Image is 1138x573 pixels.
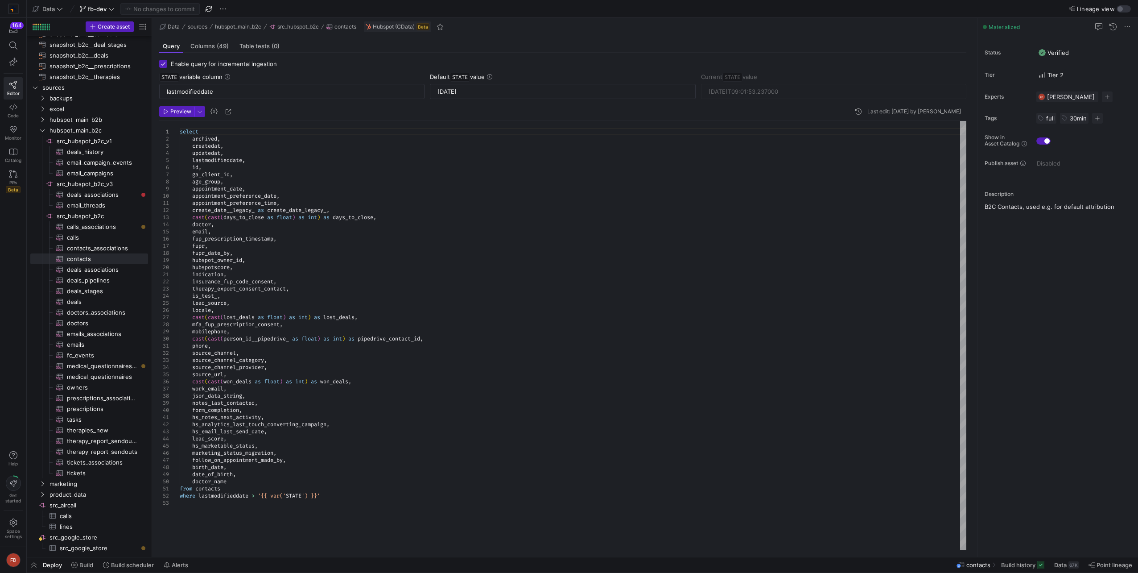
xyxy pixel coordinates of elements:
[67,200,138,211] span: email_threads​​​​​​​​​
[157,21,182,32] button: Data
[1084,557,1136,573] button: Point lineage
[722,73,742,82] span: STATE
[5,493,21,503] span: Get started
[49,40,138,50] span: snapshot_b2c__deal_stages​​​​​​​
[57,179,147,189] span: src_hubspot_b2c_v3​​​​​​​​
[267,21,321,32] button: src_hubspot_b2c
[1038,93,1045,100] div: FB
[30,104,148,114] div: Press SPACE to select this row.
[292,214,295,221] span: )
[67,190,138,200] span: deals_associations​​​​​​​​​
[98,24,130,30] span: Create asset
[985,203,1134,211] p: B2C Contacts, used e.g. for default attribution
[67,457,138,468] span: tickets_associations​​​​​​​​​
[1046,115,1055,122] span: full
[30,189,148,200] div: Press SPACE to select this row.
[159,249,169,257] div: 18
[67,168,138,179] span: email_campaigns​​​​​​​​​
[30,71,148,82] a: snapshot_b2c__therapies​​​​​​​
[30,286,148,296] div: Press SPACE to select this row.
[276,192,280,199] span: ,
[192,207,255,214] span: create_date__legacy_
[30,286,148,296] a: deals_stages​​​​​​​​​
[4,122,23,144] a: Monitor
[159,164,169,171] div: 6
[67,340,138,350] span: emails​​​​​​​​​
[211,221,214,228] span: ,
[192,185,242,192] span: appointment_date
[30,168,148,179] a: email_campaigns​​​​​​​​​
[67,415,138,425] span: tasks​​​​​​​​​
[49,93,147,104] span: backups
[273,278,276,285] span: ,
[159,285,169,292] div: 23
[30,221,148,232] div: Press SPACE to select this row.
[190,43,229,49] span: Columns
[230,264,233,271] span: ,
[867,108,961,115] div: Last edit: [DATE] by [PERSON_NAME]
[192,135,217,142] span: archived
[192,157,242,164] span: lastmodifieddate
[4,447,23,470] button: Help
[42,5,55,12] span: Data
[8,461,19,466] span: Help
[4,100,23,122] a: Code
[242,257,245,264] span: ,
[30,307,148,318] div: Press SPACE to select this row.
[57,211,147,221] span: src_hubspot_b2c​​​​​​​​
[373,214,376,221] span: ,
[159,178,169,185] div: 8
[49,61,138,71] span: snapshot_b2c__prescriptions​​​​​​​
[30,264,148,275] a: deals_associations​​​​​​​​​
[30,468,148,478] a: tickets​​​​​​​​​
[30,243,148,253] div: Press SPACE to select this row.
[192,307,211,314] span: locale
[277,24,319,30] span: src_hubspot_b2c
[30,500,148,511] div: Press SPACE to select this row.
[30,93,148,104] div: Press SPACE to select this row.
[60,522,138,532] span: lines​​​​​​​​​
[1036,47,1071,58] button: VerifiedVerified
[30,39,148,50] a: snapshot_b2c__deal_stages​​​​​​​
[317,214,320,221] span: )
[67,286,138,296] span: deals_stages​​​​​​​​​
[30,275,148,286] a: deals_pipelines​​​​​​​​​
[30,114,148,125] div: Press SPACE to select this row.
[188,24,207,30] span: sources
[67,243,138,253] span: contacts_associations​​​​​​​​​
[49,50,138,61] span: snapshot_b2c__deals​​​​​​​
[172,561,188,569] span: Alerts
[30,318,148,328] a: doctors​​​​​​​​​
[30,39,148,50] div: Press SPACE to select this row.
[4,515,23,543] a: Spacesettings
[997,557,1048,573] button: Build history
[67,447,138,457] span: therapy_report_sendouts​​​​​​​​​
[30,296,148,307] a: deals​​​​​​​​​
[4,551,23,569] button: FB
[1039,71,1064,79] span: Tier 2
[7,91,20,96] span: Editor
[1070,115,1087,122] span: 30min
[42,83,147,93] span: sources
[30,446,148,457] a: therapy_report_sendouts​​​​​​​​​
[111,561,154,569] span: Build scheduler
[192,278,273,285] span: insurance_fup_code_consent
[220,149,223,157] span: ,
[159,235,169,242] div: 16
[79,561,93,569] span: Build
[30,50,148,61] div: Press SPACE to select this row.
[159,228,169,235] div: 15
[67,233,138,243] span: calls​​​​​​​​​
[8,113,19,118] span: Code
[30,350,148,361] a: fc_events​​​​​​​​​
[49,115,147,125] span: hubspot_main_b2b
[192,292,217,299] span: is_test_
[30,328,148,339] a: emails_associations​​​​​​​​​
[198,164,202,171] span: ,
[1068,561,1079,569] div: 67K
[192,249,230,257] span: fupr_date_by
[159,214,169,221] div: 13
[30,425,148,436] a: therapies_new​​​​​​​​​
[985,191,1134,197] p: Description
[192,199,276,207] span: appointment_preference_time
